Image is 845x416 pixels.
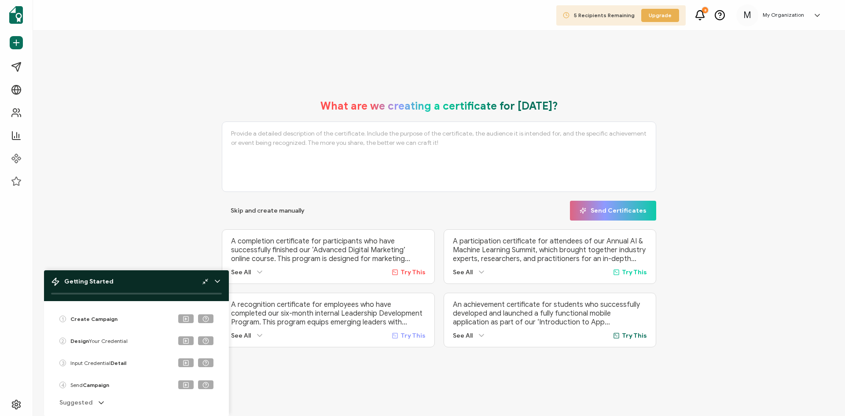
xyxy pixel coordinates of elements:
[702,7,708,13] div: 8
[763,12,804,18] h5: My Organization
[231,300,426,327] p: A recognition certificate for employees who have completed our six-month internal Leadership Deve...
[453,237,647,263] p: A participation certificate for attendees of our Annual AI & Machine Learning Summit, which broug...
[231,269,251,276] span: See All
[59,338,66,344] div: 2
[453,332,473,339] span: See All
[83,382,109,388] b: Campaign
[231,332,251,339] span: See All
[574,12,635,18] span: 5 Recipients Remaining
[110,360,126,366] b: Detail
[59,382,66,388] div: 4
[70,382,109,388] span: Send
[222,201,313,221] button: Skip and create manually
[453,269,473,276] span: See All
[59,360,66,366] div: 3
[70,338,89,344] b: Design
[59,398,92,407] span: Suggested
[70,316,118,322] b: Create Campaign
[400,332,426,339] span: Try This
[64,278,114,285] span: Getting Started
[231,237,426,263] p: A completion certificate for participants who have successfully finished our ‘Advanced Digital Ma...
[649,11,672,19] span: Upgrade
[59,316,66,322] div: 1
[743,9,751,22] span: M
[231,208,305,214] span: Skip and create manually
[400,269,426,276] span: Try This
[570,201,656,221] button: Send Certificates
[580,207,647,214] span: Send Certificates
[70,338,128,344] span: Your Credential
[622,269,647,276] span: Try This
[9,6,23,24] img: sertifier-logomark-colored.svg
[453,300,647,327] p: An achievement certificate for students who successfully developed and launched a fully functiona...
[622,332,647,339] span: Try This
[320,99,558,113] h1: What are we creating a certificate for [DATE]?
[70,360,126,366] span: Input Credential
